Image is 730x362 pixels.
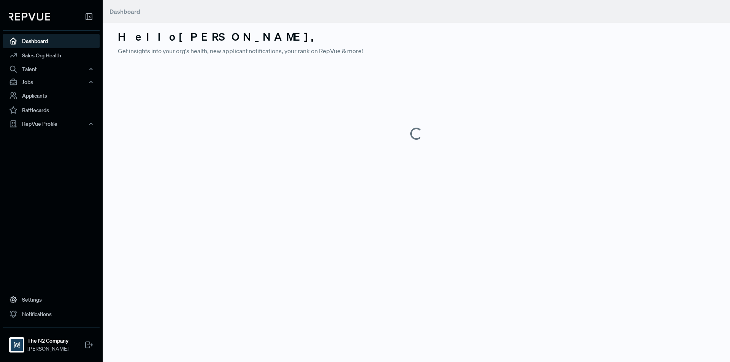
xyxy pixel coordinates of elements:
h3: Hello [PERSON_NAME] , [118,30,715,43]
a: Sales Org Health [3,48,100,63]
p: Get insights into your org's health, new applicant notifications, your rank on RepVue & more! [118,46,715,55]
button: Jobs [3,76,100,89]
strong: The N2 Company [27,337,68,345]
a: Battlecards [3,103,100,117]
img: RepVue [9,13,50,21]
a: Settings [3,292,100,307]
a: Dashboard [3,34,100,48]
a: Applicants [3,89,100,103]
button: Talent [3,63,100,76]
span: Dashboard [109,8,140,15]
span: [PERSON_NAME] [27,345,68,353]
img: The N2 Company [11,339,23,351]
a: Notifications [3,307,100,321]
a: The N2 CompanyThe N2 Company[PERSON_NAME] [3,327,100,356]
button: RepVue Profile [3,117,100,130]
